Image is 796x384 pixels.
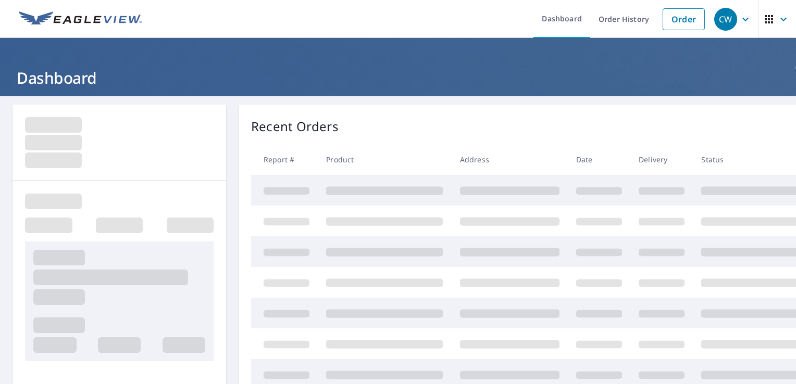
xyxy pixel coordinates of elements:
[13,67,783,88] h1: Dashboard
[19,11,142,27] img: EV Logo
[630,144,693,175] th: Delivery
[251,117,339,136] p: Recent Orders
[251,144,318,175] th: Report #
[568,144,630,175] th: Date
[663,8,705,30] a: Order
[714,8,737,31] div: CW
[452,144,568,175] th: Address
[318,144,451,175] th: Product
